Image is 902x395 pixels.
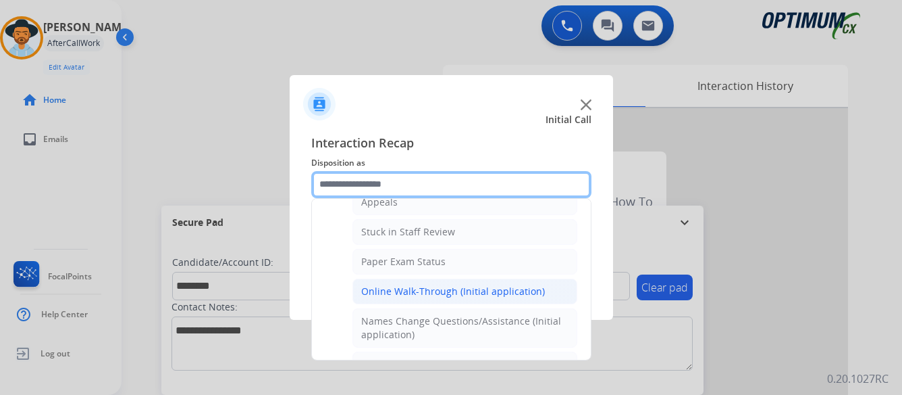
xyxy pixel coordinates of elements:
[361,255,446,269] div: Paper Exam Status
[361,315,568,342] div: Names Change Questions/Assistance (Initial application)
[311,133,591,155] span: Interaction Recap
[361,195,398,209] div: Appeals
[361,285,545,298] div: Online Walk-Through (Initial application)
[303,88,336,120] img: contactIcon
[311,155,591,171] span: Disposition as
[827,371,888,387] p: 0.20.1027RC
[546,113,591,126] span: Initial Call
[361,225,455,239] div: Stuck in Staff Review
[361,358,521,371] div: Endorsement Number Not Working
